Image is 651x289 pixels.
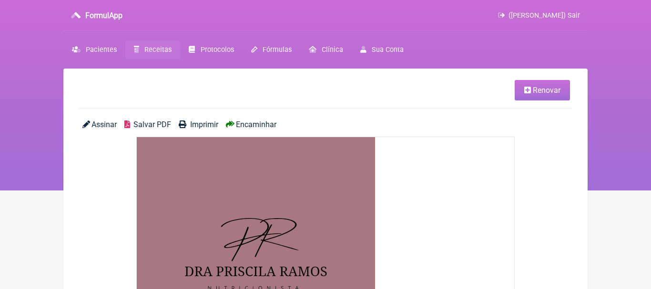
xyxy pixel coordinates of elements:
[133,120,171,129] span: Salvar PDF
[85,11,122,20] h3: FormulApp
[63,40,125,59] a: Pacientes
[180,40,242,59] a: Protocolos
[300,40,352,59] a: Clínica
[86,46,117,54] span: Pacientes
[372,46,404,54] span: Sua Conta
[243,40,300,59] a: Fórmulas
[236,120,276,129] span: Encaminhar
[144,46,172,54] span: Receitas
[498,11,580,20] a: ([PERSON_NAME]) Sair
[190,120,218,129] span: Imprimir
[322,46,343,54] span: Clínica
[124,120,171,129] a: Salvar PDF
[509,11,580,20] span: ([PERSON_NAME]) Sair
[352,40,412,59] a: Sua Conta
[92,120,117,129] span: Assinar
[179,120,218,129] a: Imprimir
[82,120,117,129] a: Assinar
[515,80,570,100] a: Renovar
[201,46,234,54] span: Protocolos
[533,86,560,95] span: Renovar
[226,120,276,129] a: Encaminhar
[125,40,180,59] a: Receitas
[263,46,292,54] span: Fórmulas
